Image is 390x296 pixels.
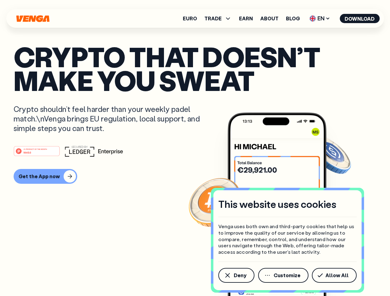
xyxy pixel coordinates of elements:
svg: Home [15,15,50,22]
button: Customize [258,268,308,283]
tspan: Web3 [23,150,31,154]
a: Euro [183,16,197,21]
img: flag-uk [309,15,316,22]
button: Download [340,14,380,23]
button: Deny [218,268,254,283]
button: Allow All [312,268,357,283]
a: #1 PRODUCT OF THE MONTHWeb3 [14,150,60,158]
button: Get the App now [14,169,77,184]
span: TRADE [204,15,232,22]
img: Bitcoin [187,174,243,230]
div: Get the App now [19,173,60,179]
p: Venga uses both own and third-party cookies that help us to improve the quality of our service by... [218,223,357,255]
span: EN [307,14,332,23]
span: Customize [274,273,300,278]
span: TRADE [204,16,222,21]
img: USDC coin [308,133,352,177]
tspan: #1 PRODUCT OF THE MONTH [23,148,47,150]
a: About [260,16,279,21]
span: Deny [234,273,246,278]
a: Earn [239,16,253,21]
a: Blog [286,16,300,21]
a: Get the App now [14,169,376,184]
h4: This website uses cookies [218,198,336,211]
span: Allow All [325,273,349,278]
p: Crypto that doesn’t make you sweat [14,45,376,92]
p: Crypto shouldn’t feel harder than your weekly padel match.\nVenga brings EU regulation, local sup... [14,104,209,133]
